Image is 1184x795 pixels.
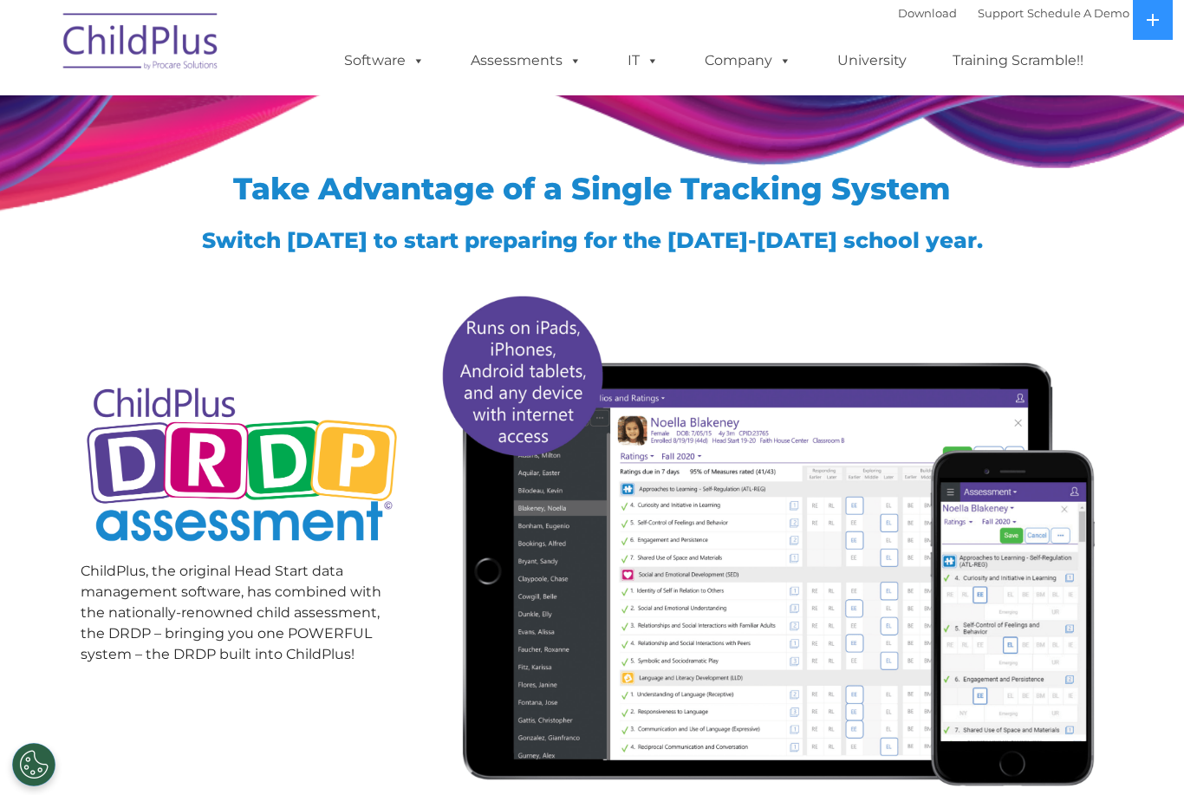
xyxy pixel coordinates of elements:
a: Assessments [453,43,599,78]
button: Cookies Settings [12,743,55,786]
a: Support [978,6,1024,20]
img: ChildPlus by Procare Solutions [55,1,228,88]
a: Training Scramble!! [935,43,1101,78]
img: Copyright - DRDP Logo [81,368,404,565]
span: ChildPlus, the original Head Start data management software, has combined with the nationally-ren... [81,563,381,662]
a: Download [898,6,957,20]
a: Company [687,43,809,78]
span: Take Advantage of a Single Tracking System [233,170,951,207]
span: Switch [DATE] to start preparing for the [DATE]-[DATE] school year. [202,227,983,253]
a: University [820,43,924,78]
a: Schedule A Demo [1027,6,1129,20]
a: Software [327,43,442,78]
font: | [898,6,1129,20]
a: IT [610,43,676,78]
